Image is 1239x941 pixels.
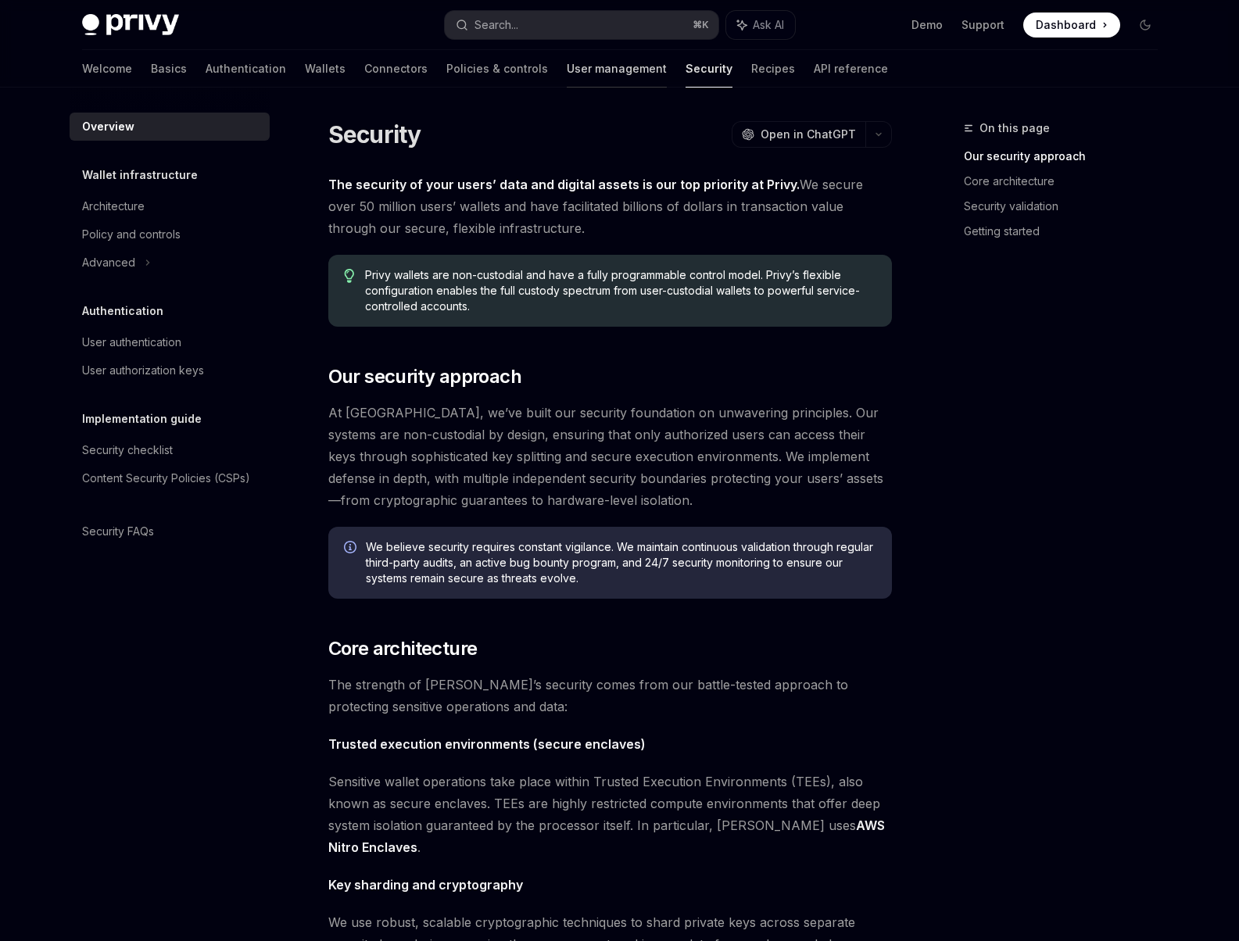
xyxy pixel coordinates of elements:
span: The strength of [PERSON_NAME]’s security comes from our battle-tested approach to protecting sens... [328,674,892,717]
div: Advanced [82,253,135,272]
span: Open in ChatGPT [761,127,856,142]
span: Privy wallets are non-custodial and have a fully programmable control model. Privy’s flexible con... [365,267,876,314]
a: Demo [911,17,943,33]
a: Recipes [751,50,795,88]
a: API reference [814,50,888,88]
svg: Tip [344,269,355,283]
a: User management [567,50,667,88]
a: Getting started [964,219,1170,244]
a: Policies & controls [446,50,548,88]
div: Content Security Policies (CSPs) [82,469,250,488]
span: ⌘ K [693,19,709,31]
div: User authorization keys [82,361,204,380]
span: At [GEOGRAPHIC_DATA], we’ve built our security foundation on unwavering principles. Our systems a... [328,402,892,511]
a: Connectors [364,50,428,88]
span: Our security approach [328,364,521,389]
a: Welcome [82,50,132,88]
span: On this page [979,119,1050,138]
a: User authentication [70,328,270,356]
a: Dashboard [1023,13,1120,38]
a: Security validation [964,194,1170,219]
span: Ask AI [753,17,784,33]
h1: Security [328,120,421,148]
button: Toggle dark mode [1133,13,1158,38]
a: Security FAQs [70,517,270,546]
span: Dashboard [1036,17,1096,33]
h5: Authentication [82,302,163,320]
strong: Trusted execution environments (secure enclaves) [328,736,646,752]
a: Content Security Policies (CSPs) [70,464,270,492]
div: Security FAQs [82,522,154,541]
a: Architecture [70,192,270,220]
img: dark logo [82,14,179,36]
div: Policy and controls [82,225,181,244]
span: Sensitive wallet operations take place within Trusted Execution Environments (TEEs), also known a... [328,771,892,858]
div: Security checklist [82,441,173,460]
a: Core architecture [964,169,1170,194]
button: Ask AI [726,11,795,39]
a: Authentication [206,50,286,88]
div: Architecture [82,197,145,216]
h5: Wallet infrastructure [82,166,198,184]
a: Basics [151,50,187,88]
strong: The security of your users’ data and digital assets is our top priority at Privy. [328,177,800,192]
button: Search...⌘K [445,11,718,39]
strong: Key sharding and cryptography [328,877,523,893]
h5: Implementation guide [82,410,202,428]
svg: Info [344,541,360,556]
span: We believe security requires constant vigilance. We maintain continuous validation through regula... [366,539,876,586]
div: Overview [82,117,134,136]
a: Security checklist [70,436,270,464]
a: Overview [70,113,270,141]
a: User authorization keys [70,356,270,385]
a: Security [686,50,732,88]
div: User authentication [82,333,181,352]
span: Core architecture [328,636,478,661]
div: Search... [474,16,518,34]
span: We secure over 50 million users’ wallets and have facilitated billions of dollars in transaction ... [328,174,892,239]
a: Wallets [305,50,346,88]
a: Support [961,17,1004,33]
a: Our security approach [964,144,1170,169]
a: Policy and controls [70,220,270,249]
button: Open in ChatGPT [732,121,865,148]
